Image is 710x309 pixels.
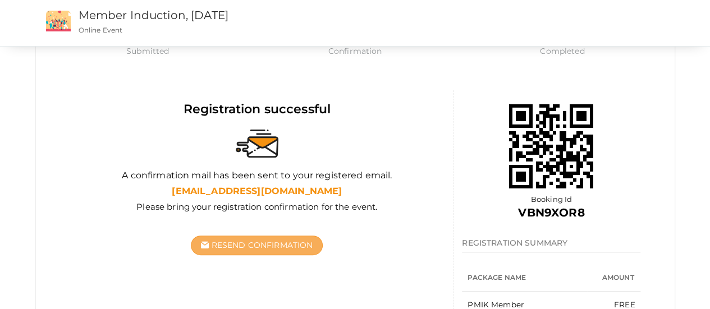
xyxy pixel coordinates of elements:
[191,236,323,255] button: Resend Confirmation
[236,130,278,158] img: sent-email.svg
[531,195,572,204] span: Booking Id
[70,100,445,118] div: Registration successful
[172,186,342,196] b: [EMAIL_ADDRESS][DOMAIN_NAME]
[459,45,666,57] span: Completed
[212,240,313,250] span: Resend Confirmation
[587,264,641,292] th: Amount
[79,25,434,35] p: Online Event
[251,45,459,57] span: Confirmation
[495,90,607,202] img: 68df5dec46e0fb000149bdd8
[136,201,377,213] label: Please bring your registration confirmation for the event.
[462,264,587,292] th: Package Name
[462,238,567,248] span: REGISTRATION SUMMARY
[44,45,251,57] span: Submitted
[614,300,635,309] span: FREE
[46,11,71,31] img: event2.png
[518,206,584,219] b: VBN9XOR8
[122,169,392,182] label: A confirmation mail has been sent to your registered email.
[79,8,228,22] a: Member Induction, [DATE]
